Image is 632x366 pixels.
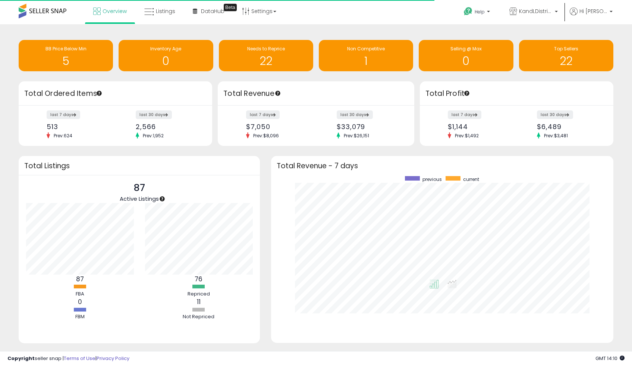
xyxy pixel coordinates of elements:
span: Non Competitive [347,46,385,52]
span: Inventory Age [150,46,181,52]
div: 2,566 [136,123,199,131]
label: last 7 days [448,110,481,119]
span: Prev: $8,096 [249,132,283,139]
b: 0 [78,297,82,306]
a: Non Competitive 1 [319,40,413,71]
h1: 22 [523,55,610,67]
a: Top Sellers 22 [519,40,613,71]
span: Needs to Reprice [247,46,285,52]
span: Help [475,9,485,15]
span: Prev: $1,492 [451,132,482,139]
div: Not Repriced [176,313,221,320]
div: FBM [57,313,102,320]
h3: Total Listings [24,163,254,169]
a: Terms of Use [64,355,95,362]
h3: Total Ordered Items [24,88,207,99]
div: Repriced [176,291,221,298]
label: last 30 days [537,110,573,119]
h1: 0 [122,55,209,67]
h1: 1 [323,55,409,67]
b: 76 [195,275,202,284]
div: Tooltip anchor [274,90,281,97]
i: Get Help [463,7,473,16]
span: Selling @ Max [450,46,482,52]
a: Inventory Age 0 [119,40,213,71]
a: BB Price Below Min 5 [19,40,113,71]
span: Hi [PERSON_NAME] [579,7,607,15]
div: seller snap | | [7,355,129,362]
div: $33,079 [337,123,401,131]
div: Tooltip anchor [463,90,470,97]
a: Needs to Reprice 22 [219,40,313,71]
strong: Copyright [7,355,35,362]
span: Listings [156,7,175,15]
div: $1,144 [448,123,511,131]
div: Tooltip anchor [224,4,237,11]
div: $6,489 [537,123,600,131]
label: last 30 days [337,110,373,119]
h1: 5 [22,55,109,67]
div: Tooltip anchor [159,195,166,202]
span: DataHub [201,7,224,15]
h3: Total Revenue - 7 days [277,163,608,169]
a: Selling @ Max 0 [419,40,513,71]
a: Hi [PERSON_NAME] [570,7,613,24]
span: 2025-10-9 14:10 GMT [595,355,625,362]
label: last 7 days [246,110,280,119]
p: 87 [120,181,159,195]
b: 11 [197,297,201,306]
span: Prev: $26,151 [340,132,373,139]
h1: 0 [422,55,509,67]
h1: 22 [223,55,309,67]
span: Prev: 1,952 [139,132,167,139]
span: Overview [103,7,127,15]
h3: Total Revenue [223,88,409,99]
div: FBA [57,291,102,298]
div: 513 [47,123,110,131]
label: last 7 days [47,110,80,119]
label: last 30 days [136,110,172,119]
div: $7,050 [246,123,311,131]
div: Tooltip anchor [96,90,103,97]
a: Privacy Policy [97,355,129,362]
span: Prev: $3,481 [540,132,572,139]
span: BB Price Below Min [45,46,87,52]
span: Prev: 624 [50,132,76,139]
span: previous [422,176,442,182]
span: Top Sellers [554,46,578,52]
span: KandLDistribution LLC [519,7,553,15]
a: Help [458,1,497,24]
b: 87 [76,275,84,284]
span: current [463,176,479,182]
h3: Total Profit [425,88,608,99]
span: Active Listings [120,195,159,203]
